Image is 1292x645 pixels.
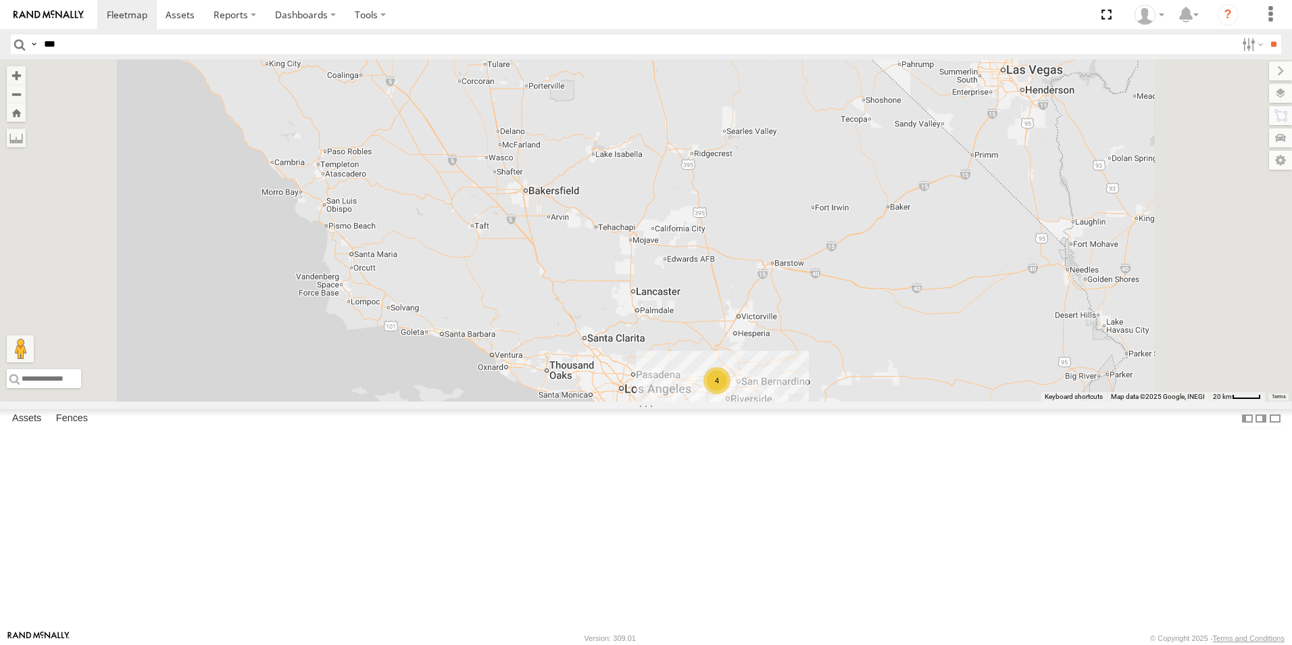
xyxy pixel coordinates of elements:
div: © Copyright 2025 - [1150,634,1285,642]
label: Assets [5,409,48,428]
div: Keith Washburn [1130,5,1169,25]
span: Map data ©2025 Google, INEGI [1111,393,1205,400]
button: Zoom in [7,66,26,85]
button: Map Scale: 20 km per 39 pixels [1209,392,1265,402]
a: Terms and Conditions [1213,634,1285,642]
label: Fences [49,409,95,428]
button: Zoom out [7,85,26,103]
label: Dock Summary Table to the Right [1254,409,1268,429]
label: Search Filter Options [1237,34,1266,54]
a: Terms (opens in new tab) [1272,394,1286,400]
button: Keyboard shortcuts [1045,392,1103,402]
a: Visit our Website [7,631,70,645]
button: Drag Pegman onto the map to open Street View [7,335,34,362]
img: rand-logo.svg [14,10,84,20]
label: Dock Summary Table to the Left [1241,409,1254,429]
i: ? [1217,4,1239,26]
label: Map Settings [1269,151,1292,170]
div: 4 [703,367,730,394]
div: Version: 309.01 [585,634,636,642]
label: Measure [7,128,26,147]
button: Zoom Home [7,103,26,122]
label: Search Query [28,34,39,54]
label: Hide Summary Table [1268,409,1282,429]
span: 20 km [1213,393,1232,400]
